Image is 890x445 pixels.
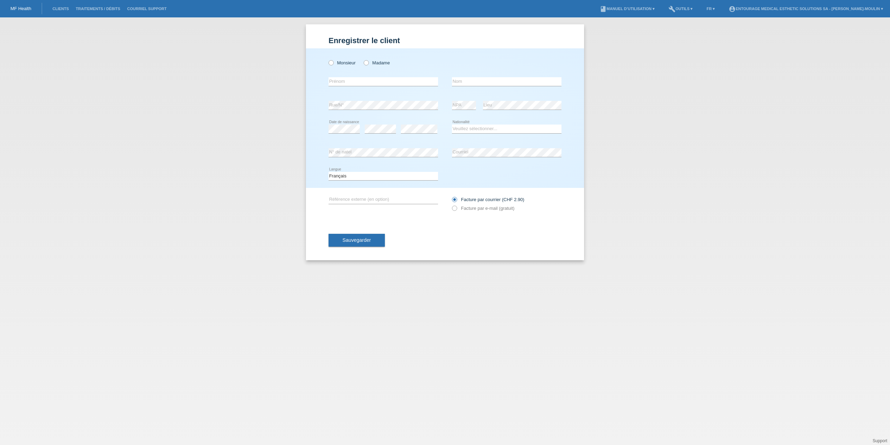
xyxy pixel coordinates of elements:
[10,6,31,11] a: MF Health
[873,438,887,443] a: Support
[72,7,124,11] a: Traitements / débits
[596,7,658,11] a: bookManuel d’utilisation ▾
[452,197,456,206] input: Facture par courrier (CHF 2.90)
[725,7,887,11] a: account_circleENTOURAGE Medical Esthetic Solutions SA - [PERSON_NAME]-Moulin ▾
[669,6,675,13] i: build
[364,60,368,65] input: Madame
[124,7,170,11] a: Courriel Support
[703,7,718,11] a: FR ▾
[329,234,385,247] button: Sauvegarder
[49,7,72,11] a: Clients
[452,197,524,202] label: Facture par courrier (CHF 2.90)
[342,237,371,243] span: Sauvegarder
[329,60,333,65] input: Monsieur
[364,60,390,65] label: Madame
[452,206,515,211] label: Facture par e-mail (gratuit)
[329,60,356,65] label: Monsieur
[329,36,561,45] h1: Enregistrer le client
[665,7,696,11] a: buildOutils ▾
[729,6,736,13] i: account_circle
[452,206,456,214] input: Facture par e-mail (gratuit)
[600,6,607,13] i: book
